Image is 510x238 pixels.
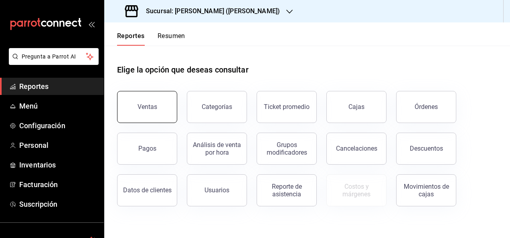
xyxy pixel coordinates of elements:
span: Inventarios [19,159,97,170]
div: Órdenes [415,103,438,111]
span: Menú [19,101,97,111]
span: Personal [19,140,97,151]
button: Categorías [187,91,247,123]
button: Cancelaciones [326,133,387,165]
h1: Elige la opción que deseas consultar [117,64,249,76]
span: Reportes [19,81,97,92]
div: Descuentos [410,145,443,152]
div: Costos y márgenes [332,183,381,198]
span: Facturación [19,179,97,190]
button: Descuentos [396,133,456,165]
button: Reporte de asistencia [257,174,317,206]
button: open_drawer_menu [88,21,95,27]
button: Datos de clientes [117,174,177,206]
span: Pregunta a Parrot AI [22,52,86,61]
button: Usuarios [187,174,247,206]
button: Grupos modificadores [257,133,317,165]
button: Análisis de venta por hora [187,133,247,165]
div: Cancelaciones [336,145,377,152]
div: Grupos modificadores [262,141,312,156]
div: Categorías [202,103,232,111]
a: Pregunta a Parrot AI [6,58,99,67]
button: Pregunta a Parrot AI [9,48,99,65]
button: Resumen [158,32,185,46]
button: Cajas [326,91,387,123]
div: Ventas [138,103,157,111]
div: Ticket promedio [264,103,310,111]
div: Movimientos de cajas [401,183,451,198]
button: Movimientos de cajas [396,174,456,206]
button: Ticket promedio [257,91,317,123]
span: Configuración [19,120,97,131]
div: Usuarios [204,186,229,194]
div: Cajas [348,103,364,111]
div: navigation tabs [117,32,185,46]
span: Suscripción [19,199,97,210]
div: Datos de clientes [123,186,172,194]
div: Reporte de asistencia [262,183,312,198]
div: Pagos [138,145,156,152]
button: Contrata inventarios para ver este reporte [326,174,387,206]
button: Pagos [117,133,177,165]
button: Reportes [117,32,145,46]
button: Ventas [117,91,177,123]
div: Análisis de venta por hora [192,141,242,156]
h3: Sucursal: [PERSON_NAME] ([PERSON_NAME]) [140,6,280,16]
button: Órdenes [396,91,456,123]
